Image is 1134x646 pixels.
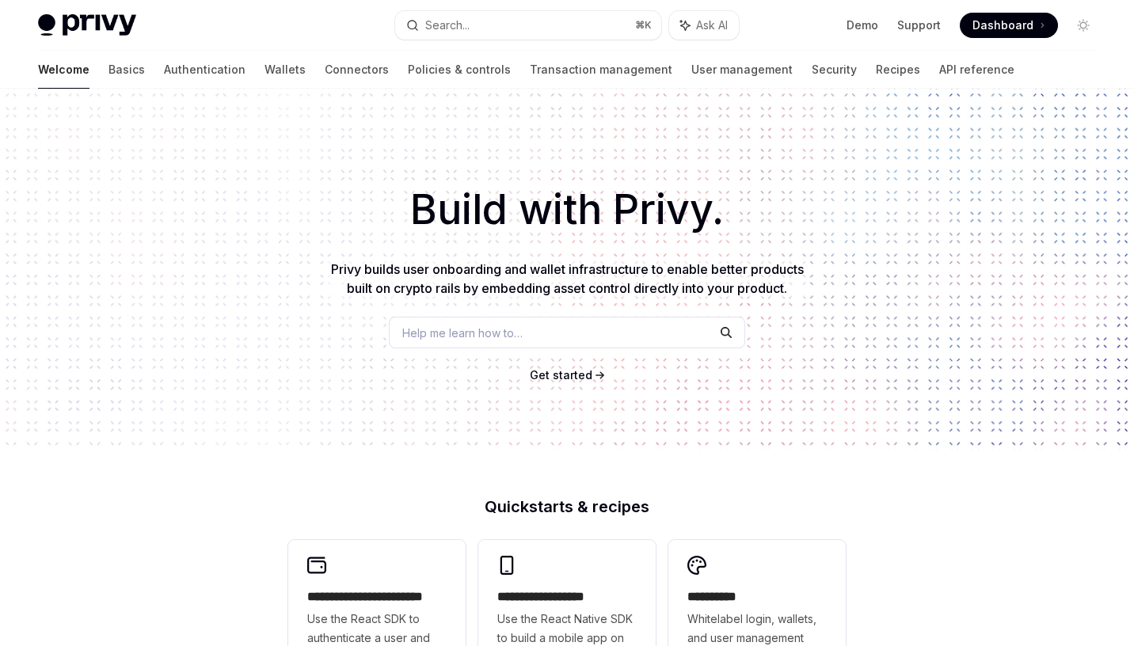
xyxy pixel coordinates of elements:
a: Connectors [325,51,389,89]
img: light logo [38,14,136,36]
a: Demo [847,17,878,33]
span: Ask AI [696,17,728,33]
a: Dashboard [960,13,1058,38]
span: Privy builds user onboarding and wallet infrastructure to enable better products built on crypto ... [331,261,804,296]
span: Get started [530,368,592,382]
a: Wallets [264,51,306,89]
a: Get started [530,367,592,383]
a: Support [897,17,941,33]
span: ⌘ K [635,19,652,32]
a: Welcome [38,51,89,89]
button: Search...⌘K [395,11,662,40]
a: Authentication [164,51,245,89]
span: Help me learn how to… [402,325,523,341]
a: Policies & controls [408,51,511,89]
h2: Quickstarts & recipes [288,499,846,515]
a: Recipes [876,51,920,89]
a: Basics [108,51,145,89]
a: Security [812,51,857,89]
a: Transaction management [530,51,672,89]
button: Toggle dark mode [1071,13,1096,38]
div: Search... [425,16,470,35]
h1: Build with Privy. [25,179,1109,241]
a: User management [691,51,793,89]
span: Dashboard [972,17,1033,33]
button: Ask AI [669,11,739,40]
a: API reference [939,51,1014,89]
